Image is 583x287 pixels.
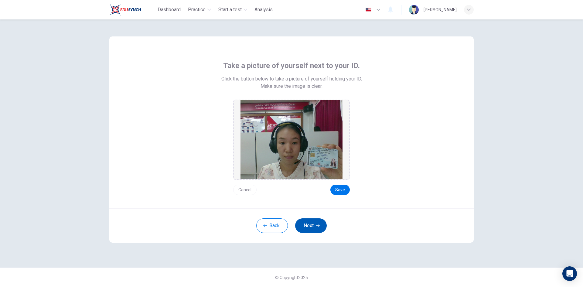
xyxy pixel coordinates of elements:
button: Cancel [233,185,257,195]
img: Profile picture [409,5,419,15]
span: Analysis [254,6,273,13]
button: Save [330,185,350,195]
button: Back [256,218,288,233]
span: Dashboard [158,6,181,13]
img: Train Test logo [109,4,141,16]
img: en [365,8,372,12]
span: Take a picture of yourself next to your ID. [223,61,360,70]
div: Open Intercom Messenger [562,266,577,281]
div: [PERSON_NAME] [424,6,457,13]
span: Practice [188,6,206,13]
span: Start a test [218,6,242,13]
span: © Copyright 2025 [275,275,308,280]
span: Make sure the image is clear. [261,83,322,90]
a: Train Test logo [109,4,155,16]
button: Dashboard [155,4,183,15]
button: Start a test [216,4,250,15]
button: Analysis [252,4,275,15]
img: preview screemshot [240,100,343,179]
span: Click the button below to take a picture of yourself holding your ID. [221,75,362,83]
button: Next [295,218,327,233]
button: Practice [186,4,213,15]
